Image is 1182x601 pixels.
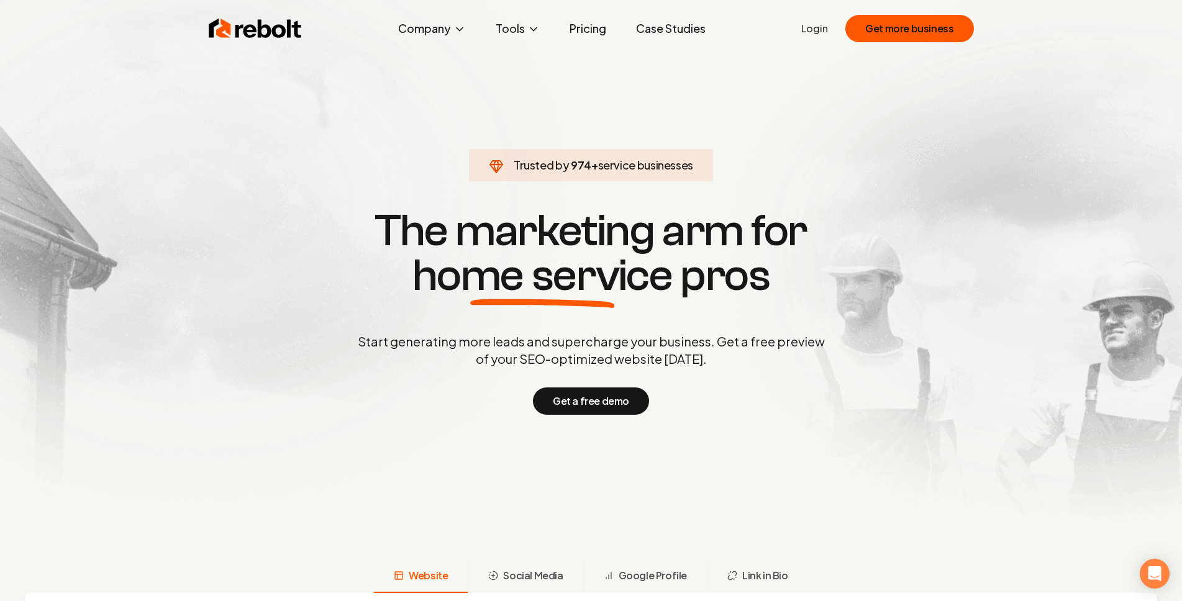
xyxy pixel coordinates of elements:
span: home service [412,253,673,298]
a: Login [801,21,828,36]
span: 974 [571,156,591,174]
img: Rebolt Logo [209,16,302,41]
button: Google Profile [583,561,707,593]
span: Website [409,568,448,583]
span: + [591,158,598,172]
p: Start generating more leads and supercharge your business. Get a free preview of your SEO-optimiz... [355,333,827,368]
span: Trusted by [514,158,569,172]
div: Open Intercom Messenger [1140,559,1170,589]
h1: The marketing arm for pros [293,209,889,298]
button: Social Media [468,561,583,593]
button: Tools [486,16,550,41]
span: Link in Bio [742,568,788,583]
a: Case Studies [626,16,716,41]
button: Link in Bio [707,561,808,593]
button: Get a free demo [533,387,649,415]
span: service businesses [598,158,694,172]
button: Website [374,561,468,593]
button: Company [388,16,476,41]
button: Get more business [845,15,973,42]
span: Social Media [503,568,563,583]
span: Google Profile [619,568,687,583]
a: Pricing [560,16,616,41]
